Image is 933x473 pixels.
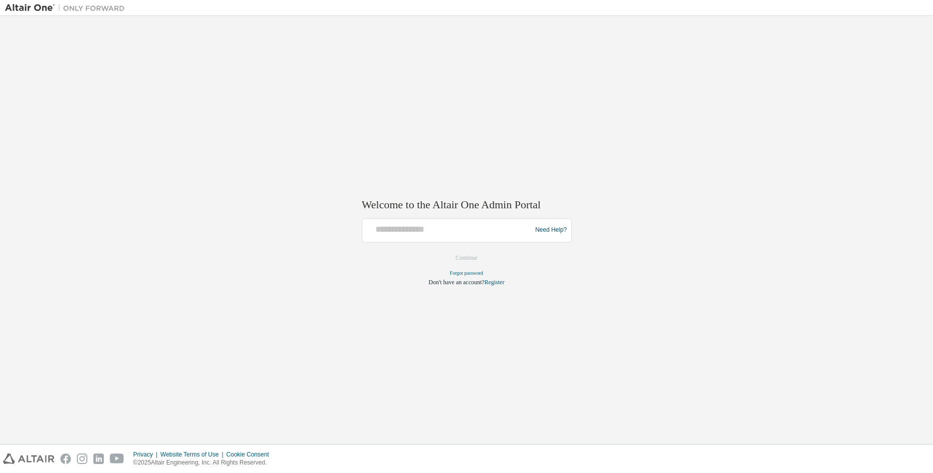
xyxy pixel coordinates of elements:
[60,454,71,464] img: facebook.svg
[160,451,226,459] div: Website Terms of Use
[133,451,160,459] div: Privacy
[450,270,483,276] a: Forgot password
[484,279,504,286] a: Register
[133,459,275,467] p: © 2025 Altair Engineering, Inc. All Rights Reserved.
[3,454,54,464] img: altair_logo.svg
[5,3,130,13] img: Altair One
[93,454,104,464] img: linkedin.svg
[110,454,124,464] img: youtube.svg
[226,451,275,459] div: Cookie Consent
[429,279,485,286] span: Don't have an account?
[77,454,87,464] img: instagram.svg
[362,198,572,212] h2: Welcome to the Altair One Admin Portal
[535,230,567,231] a: Need Help?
